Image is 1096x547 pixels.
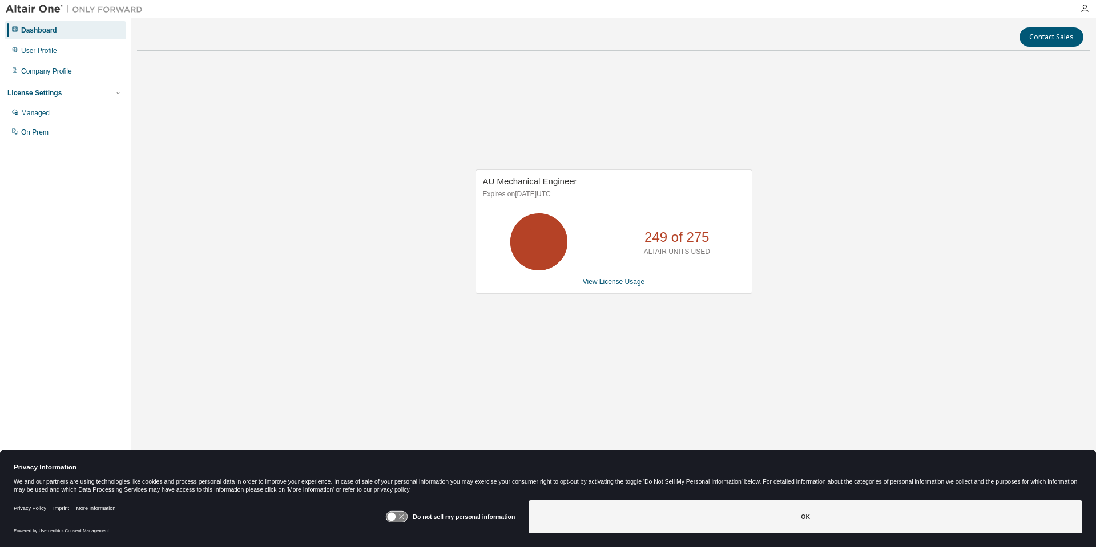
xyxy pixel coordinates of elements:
[21,26,57,35] div: Dashboard
[483,189,742,199] p: Expires on [DATE] UTC
[483,176,577,186] span: AU Mechanical Engineer
[6,3,148,15] img: Altair One
[644,247,710,257] p: ALTAIR UNITS USED
[21,108,50,117] div: Managed
[644,228,709,247] p: 249 of 275
[583,278,645,286] a: View License Usage
[7,88,62,98] div: License Settings
[21,67,72,76] div: Company Profile
[1020,27,1083,47] button: Contact Sales
[21,46,57,55] div: User Profile
[21,128,49,137] div: On Prem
